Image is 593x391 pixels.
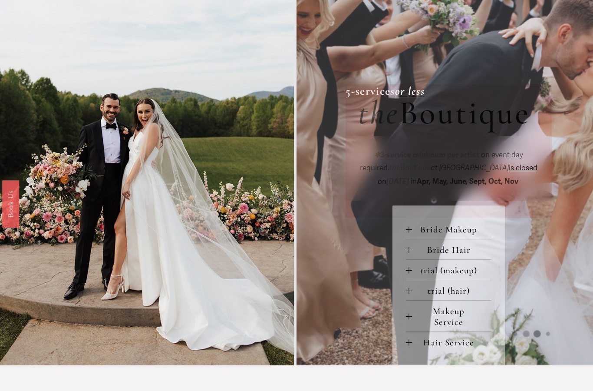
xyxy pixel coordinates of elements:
[412,306,491,328] span: Makeup Service
[346,84,395,98] strong: 5-services
[412,265,491,276] span: trial (makeup)
[412,337,491,348] span: Hair Service
[2,180,19,228] a: Book Us
[406,301,491,331] button: Makeup Service
[389,163,400,172] em: the
[417,177,518,186] strong: Apr, May, June, Sept, Oct, Nov
[406,332,491,352] button: Hair Service
[380,150,479,159] strong: 3-service minimum per artist
[358,149,540,189] p: on
[386,177,409,186] em: [DATE]
[389,163,431,172] span: Boutique
[399,93,530,133] span: Boutique
[412,285,491,296] span: trial (hair)
[412,245,491,255] span: Bride Hair
[409,177,520,186] span: in
[406,239,491,259] button: Bride Hair
[374,150,380,159] em: ✽
[406,280,491,300] button: trial (hair)
[412,224,491,235] span: Bride Makeup
[406,219,491,239] button: Bride Makeup
[431,163,509,172] em: at [GEOGRAPHIC_DATA]
[509,163,537,172] span: is closed
[406,260,491,280] button: trial (makeup)
[395,84,425,98] a: or less
[358,93,399,133] em: the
